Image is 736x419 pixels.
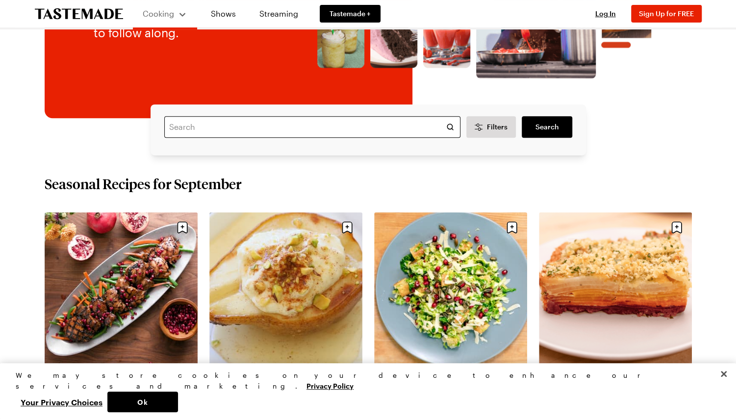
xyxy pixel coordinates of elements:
button: Sign Up for FREE [631,5,702,23]
button: Save recipe [503,218,521,237]
button: Your Privacy Choices [16,392,107,412]
span: Sign Up for FREE [639,9,694,18]
a: More information about your privacy, opens in a new tab [306,381,354,390]
span: Cooking [143,9,174,18]
button: Desktop filters [466,116,516,138]
button: Cooking [143,4,187,24]
div: Privacy [16,370,712,412]
a: To Tastemade Home Page [35,8,123,20]
span: Log In [595,9,616,18]
button: Close [713,363,735,385]
button: Log In [586,9,625,19]
button: Ok [107,392,178,412]
a: filters [522,116,572,138]
span: Tastemade + [330,9,371,19]
span: Search [535,122,558,132]
h2: Seasonal Recipes for September [45,175,242,193]
div: We may store cookies on your device to enhance our services and marketing. [16,370,712,392]
button: Save recipe [338,218,356,237]
button: Save recipe [667,218,686,237]
button: Save recipe [173,218,192,237]
a: Tastemade + [320,5,381,23]
span: Filters [486,122,507,132]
